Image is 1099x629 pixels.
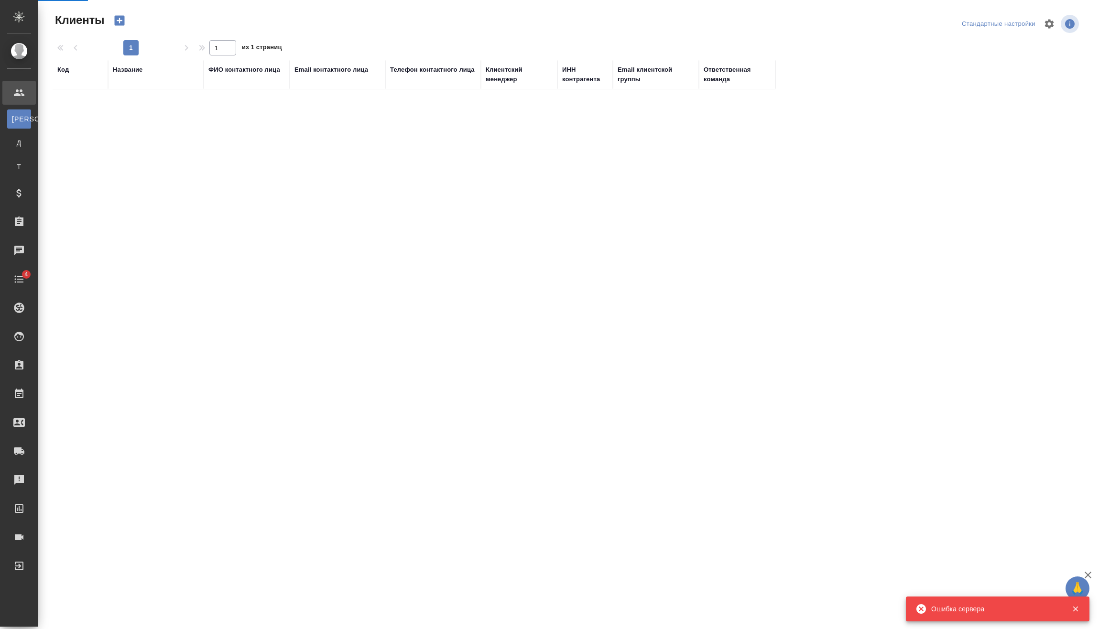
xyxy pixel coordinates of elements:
[294,65,368,75] div: Email контактного лица
[208,65,280,75] div: ФИО контактного лица
[704,65,771,84] div: Ответственная команда
[12,138,26,148] span: Д
[108,12,131,29] button: Создать
[1069,578,1086,598] span: 🙏
[1061,15,1081,33] span: Посмотреть информацию
[113,65,142,75] div: Название
[242,42,282,55] span: из 1 страниц
[12,114,26,124] span: [PERSON_NAME]
[562,65,608,84] div: ИНН контрагента
[19,270,33,279] span: 4
[931,604,1057,614] div: Ошибка сервера
[7,133,31,152] a: Д
[486,65,553,84] div: Клиентский менеджер
[2,267,36,291] a: 4
[7,157,31,176] a: Т
[12,162,26,172] span: Т
[959,17,1038,32] div: split button
[7,109,31,129] a: [PERSON_NAME]
[1066,576,1089,600] button: 🙏
[53,12,104,28] span: Клиенты
[1066,605,1085,613] button: Закрыть
[618,65,694,84] div: Email клиентской группы
[1038,12,1061,35] span: Настроить таблицу
[57,65,69,75] div: Код
[390,65,475,75] div: Телефон контактного лица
